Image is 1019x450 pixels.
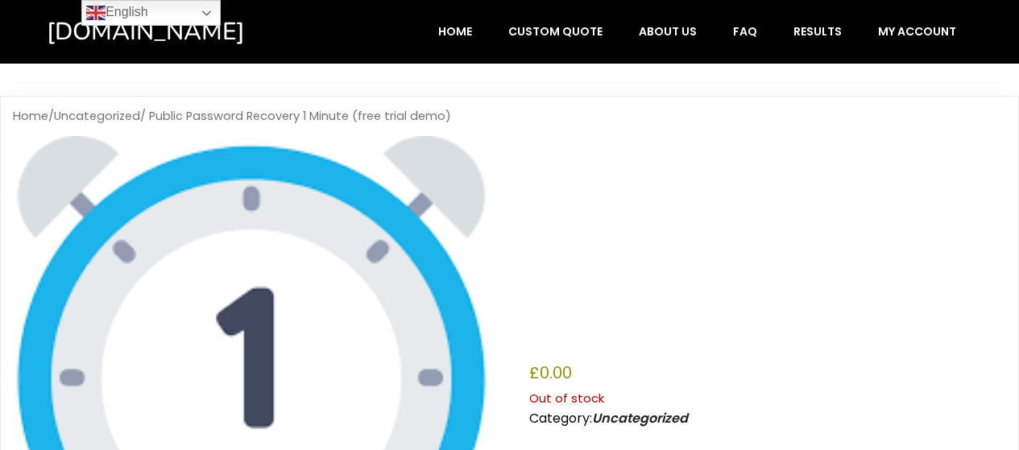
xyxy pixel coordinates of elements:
[529,361,540,384] span: £
[54,108,140,124] a: Uncategorized
[13,109,1006,124] nav: Breadcrumb
[793,24,842,39] span: Results
[47,16,313,47] a: [DOMAIN_NAME]
[639,24,697,39] span: About Us
[86,3,106,23] img: en
[508,24,603,39] span: Custom Quote
[529,162,1006,350] h1: Public Password Recovery 1 Minute (free trial demo)
[529,409,688,427] span: Category:
[861,16,973,47] a: My account
[529,388,1006,409] p: Out of stock
[592,409,688,427] a: Uncategorized
[13,108,48,124] a: Home
[716,16,774,47] a: FAQ
[421,16,489,47] a: Home
[622,16,714,47] a: About Us
[733,24,757,39] span: FAQ
[491,16,619,47] a: Custom Quote
[878,24,956,39] span: My account
[529,361,572,384] bdi: 0.00
[777,16,859,47] a: Results
[438,24,472,39] span: Home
